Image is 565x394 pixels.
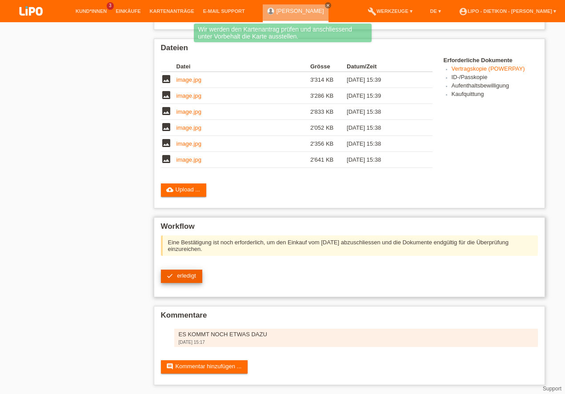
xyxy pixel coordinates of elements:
div: Wir werden den Kartenantrag prüfen und anschliessend unter Vorbehalt die Karte ausstellen. [194,24,372,42]
li: ID-/Passkopie [452,74,538,82]
h2: Dateien [161,44,538,57]
a: commentKommentar hinzufügen ... [161,360,248,374]
a: E-Mail Support [199,8,249,14]
a: account_circleLIPO - Dietikon - [PERSON_NAME] ▾ [454,8,561,14]
td: [DATE] 15:38 [347,136,420,152]
a: image.jpg [176,108,201,115]
td: 3'286 KB [310,88,347,104]
th: Grösse [310,61,347,72]
i: image [161,74,172,84]
a: check erledigt [161,270,202,283]
span: erledigt [177,272,196,279]
a: [PERSON_NAME] [276,8,324,14]
td: 3'314 KB [310,72,347,88]
a: Einkäufe [111,8,145,14]
h2: Kommentare [161,311,538,324]
th: Datum/Zeit [347,61,420,72]
a: image.jpg [176,140,201,147]
td: [DATE] 15:38 [347,120,420,136]
i: account_circle [459,7,468,16]
a: image.jpg [176,124,201,131]
a: image.jpg [176,76,201,83]
td: [DATE] 15:39 [347,72,420,88]
i: image [161,90,172,100]
a: Kartenanträge [145,8,199,14]
a: cloud_uploadUpload ... [161,183,207,197]
td: 2'356 KB [310,136,347,152]
td: 2'052 KB [310,120,347,136]
a: Kund*innen [71,8,111,14]
td: 2'833 KB [310,104,347,120]
h4: Erforderliche Dokumente [444,57,538,64]
i: close [326,3,330,8]
i: image [161,154,172,164]
a: Vertragskopie (POWERPAY) [452,65,525,72]
li: Aufenthaltsbewilligung [452,82,538,91]
td: [DATE] 15:38 [347,104,420,120]
td: 2'641 KB [310,152,347,168]
a: buildWerkzeuge ▾ [363,8,417,14]
div: [DATE] 15:17 [179,340,533,345]
h2: Workflow [161,222,538,235]
i: build [368,7,377,16]
i: comment [166,363,173,370]
li: Kaufquittung [452,91,538,99]
i: image [161,122,172,132]
th: Datei [176,61,310,72]
a: close [325,2,331,8]
span: 3 [107,2,114,10]
a: image.jpg [176,92,201,99]
a: DE ▾ [426,8,445,14]
i: check [166,272,173,279]
a: LIPO pay [9,18,53,25]
a: image.jpg [176,156,201,163]
i: image [161,106,172,116]
div: ES KOMMT NOCH ETWAS DAZU [179,331,533,338]
div: Eine Bestätigung ist noch erforderlich, um den Einkauf vom [DATE] abzuschliessen und die Dokument... [161,235,538,256]
i: image [161,138,172,148]
td: [DATE] 15:39 [347,88,420,104]
a: Support [543,386,561,392]
i: cloud_upload [166,186,173,193]
td: [DATE] 15:38 [347,152,420,168]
